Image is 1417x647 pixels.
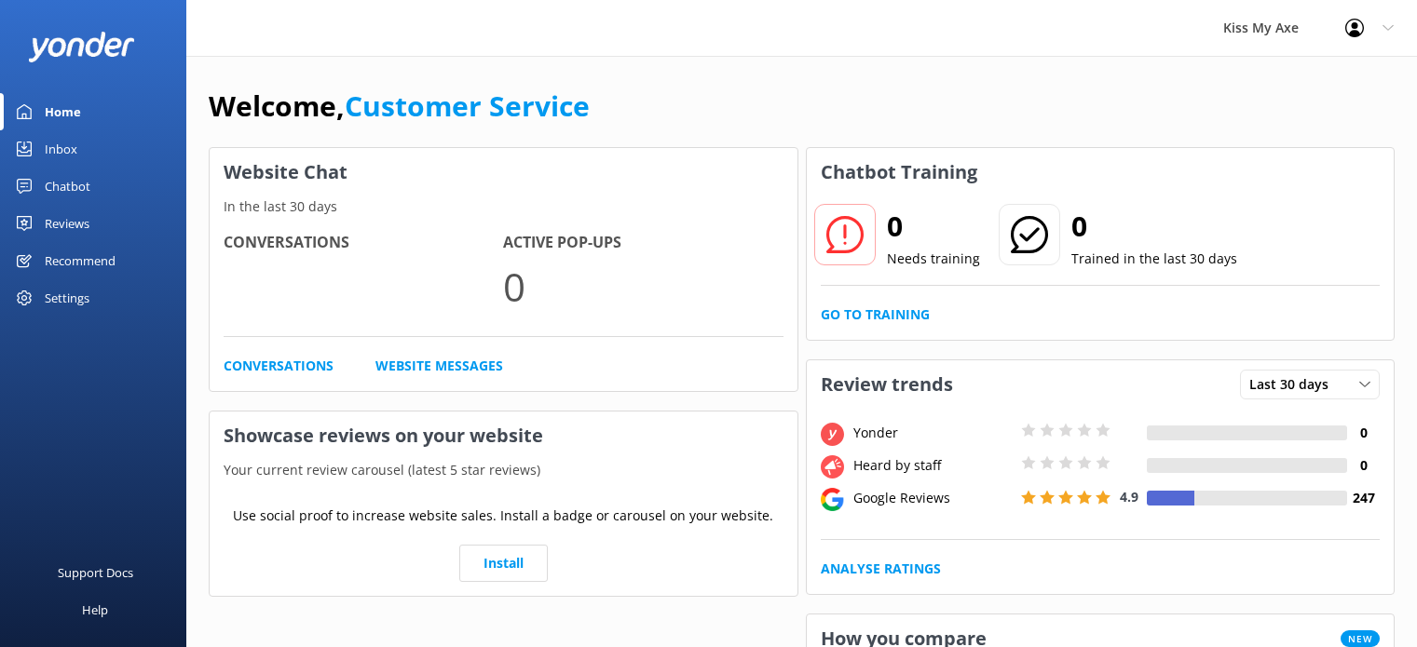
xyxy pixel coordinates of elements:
div: Inbox [45,130,77,168]
img: yonder-white-logo.png [28,32,135,62]
div: Google Reviews [849,488,1016,508]
div: Chatbot [45,168,90,205]
p: In the last 30 days [210,196,797,217]
h3: Chatbot Training [807,148,991,196]
h3: Showcase reviews on your website [210,411,797,460]
h4: Active Pop-ups [503,231,783,255]
a: Conversations [224,356,334,376]
h4: 247 [1347,488,1380,508]
a: Install [459,545,548,582]
h4: 0 [1347,423,1380,443]
span: New [1341,630,1380,647]
h4: Conversations [224,231,503,255]
h2: 0 [887,204,980,249]
div: Home [45,93,81,130]
p: Your current review carousel (latest 5 star reviews) [210,460,797,480]
div: Reviews [45,205,89,242]
div: Support Docs [58,554,133,591]
a: Analyse Ratings [821,559,941,579]
div: Recommend [45,242,116,279]
div: Settings [45,279,89,317]
p: 0 [503,255,783,317]
div: Heard by staff [849,455,1016,476]
a: Go to Training [821,304,930,325]
div: Yonder [849,423,1016,443]
span: Last 30 days [1249,374,1340,395]
h4: 0 [1347,455,1380,476]
a: Customer Service [345,87,590,125]
h3: Review trends [807,360,967,409]
h3: Website Chat [210,148,797,196]
span: 4.9 [1120,488,1138,505]
p: Trained in the last 30 days [1071,249,1237,269]
a: Website Messages [375,356,503,376]
p: Use social proof to increase website sales. Install a badge or carousel on your website. [233,505,773,526]
div: Help [82,591,108,628]
h2: 0 [1071,204,1237,249]
p: Needs training [887,249,980,269]
h1: Welcome, [209,84,590,128]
